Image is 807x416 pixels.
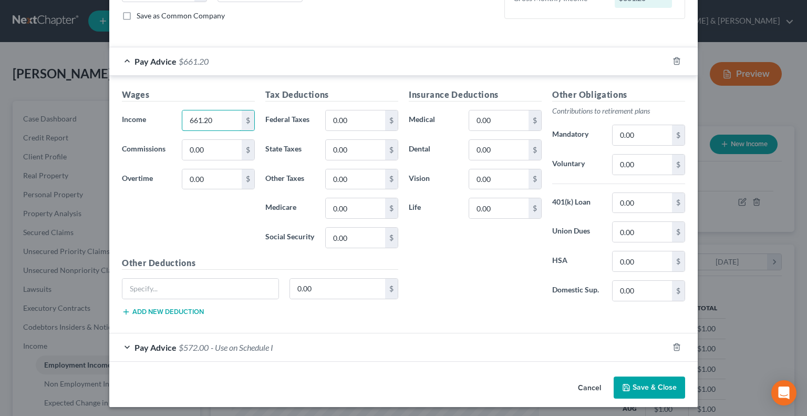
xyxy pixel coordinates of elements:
[613,222,672,242] input: 0.00
[122,88,255,102] h5: Wages
[385,140,398,160] div: $
[122,308,204,316] button: Add new deduction
[613,193,672,213] input: 0.00
[117,169,177,190] label: Overtime
[326,228,385,248] input: 0.00
[529,140,541,160] div: $
[614,377,685,399] button: Save & Close
[385,279,398,299] div: $
[260,227,320,248] label: Social Security
[385,228,398,248] div: $
[122,115,146,124] span: Income
[179,56,209,66] span: $661.20
[117,139,177,160] label: Commissions
[403,110,463,131] label: Medical
[179,342,209,352] span: $572.00
[260,169,320,190] label: Other Taxes
[469,198,529,218] input: 0.00
[547,192,607,214] label: 401(k) Loan
[326,198,385,218] input: 0.00
[547,221,607,242] label: Union Dues
[403,198,463,219] label: Life
[469,169,529,189] input: 0.00
[547,154,607,175] label: Voluntary
[613,251,672,271] input: 0.00
[403,169,463,190] label: Vision
[182,169,242,189] input: 0.00
[182,140,242,160] input: 0.00
[122,257,398,270] h5: Other Deductions
[182,110,242,130] input: 0.00
[613,155,672,175] input: 0.00
[529,198,541,218] div: $
[260,139,320,160] label: State Taxes
[122,279,278,299] input: Specify...
[529,169,541,189] div: $
[672,155,685,175] div: $
[552,88,685,102] h5: Other Obligations
[265,88,398,102] h5: Tax Deductions
[672,222,685,242] div: $
[672,193,685,213] div: $
[672,281,685,301] div: $
[672,125,685,145] div: $
[552,106,685,116] p: Contributions to retirement plans
[469,140,529,160] input: 0.00
[409,88,542,102] h5: Insurance Deductions
[403,139,463,160] label: Dental
[290,279,386,299] input: 0.00
[547,280,607,301] label: Domestic Sup.
[242,169,254,189] div: $
[211,342,273,352] span: - Use on Schedule I
[672,251,685,271] div: $
[326,140,385,160] input: 0.00
[529,110,541,130] div: $
[547,251,607,272] label: HSA
[385,110,398,130] div: $
[613,281,672,301] input: 0.00
[385,198,398,218] div: $
[547,125,607,146] label: Mandatory
[326,169,385,189] input: 0.00
[260,198,320,219] label: Medicare
[134,56,177,66] span: Pay Advice
[771,380,796,405] div: Open Intercom Messenger
[137,11,225,20] span: Save as Common Company
[242,110,254,130] div: $
[326,110,385,130] input: 0.00
[242,140,254,160] div: $
[469,110,529,130] input: 0.00
[260,110,320,131] label: Federal Taxes
[570,378,609,399] button: Cancel
[385,169,398,189] div: $
[613,125,672,145] input: 0.00
[134,342,177,352] span: Pay Advice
